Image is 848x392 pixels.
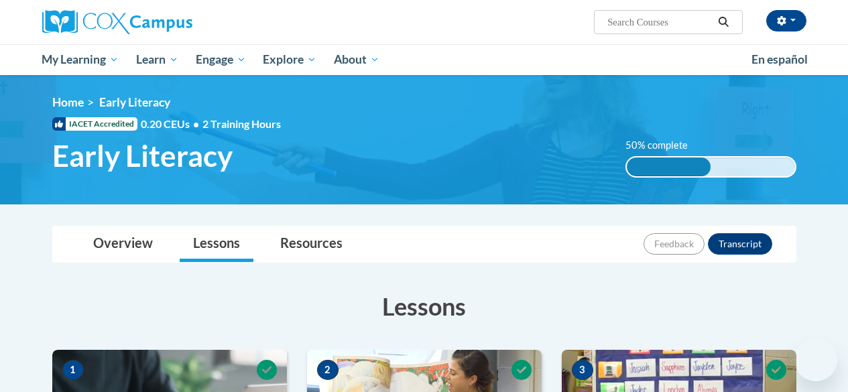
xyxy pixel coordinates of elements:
a: Overview [80,226,166,262]
label: 50% complete [625,138,703,153]
a: About [325,44,388,75]
span: En español [751,52,808,66]
a: Cox Campus [42,10,284,34]
button: Transcript [708,233,772,255]
a: En español [743,46,816,74]
div: Main menu [32,44,816,75]
img: Cox Campus [42,10,192,34]
button: Search [713,14,733,30]
button: Feedback [644,233,705,255]
span: 3 [572,360,593,380]
span: • [193,117,199,130]
div: 50% complete [627,157,711,176]
span: 2 Training Hours [202,117,281,130]
a: Explore [254,44,325,75]
input: Search Courses [606,14,713,30]
span: 1 [62,360,84,380]
a: Lessons [180,226,253,262]
button: Account Settings [766,10,806,31]
span: Early Literacy [52,138,233,174]
h3: Lessons [52,289,796,323]
span: Explore [263,52,316,68]
span: Engage [196,52,246,68]
span: 0.20 CEUs [141,117,202,131]
span: 2 [317,360,339,380]
span: My Learning [42,52,119,68]
a: Resources [267,226,356,262]
a: Engage [187,44,255,75]
iframe: Button to launch messaging window, conversation in progress [794,338,837,381]
a: Home [52,95,84,109]
a: My Learning [34,44,128,75]
span: Learn [136,52,178,68]
a: Learn [127,44,187,75]
span: IACET Accredited [52,117,137,131]
span: Early Literacy [99,95,170,109]
span: About [334,52,379,68]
